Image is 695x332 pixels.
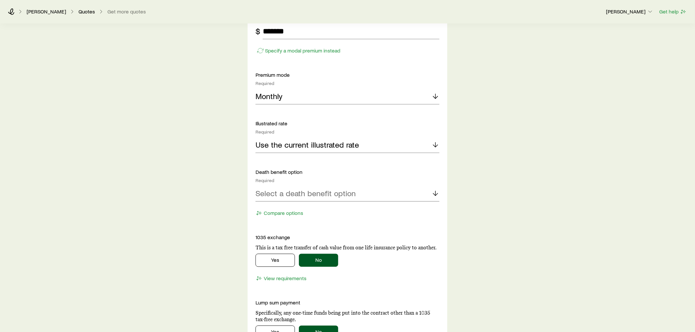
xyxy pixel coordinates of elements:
[256,254,295,267] button: Yes
[256,120,439,127] p: Illustrated rate
[299,254,338,267] button: No
[256,27,260,36] div: $
[606,8,654,16] button: [PERSON_NAME]
[256,81,439,86] div: Required
[256,47,341,54] button: Specify a modal premium instead
[256,275,307,282] button: View requirements
[26,9,66,15] a: [PERSON_NAME]
[256,310,439,323] p: Specifically, any one-time funds being put into the contract other than a 1035 tax-free exchange.
[256,140,359,149] p: Use the current illustrated rate
[256,129,439,135] div: Required
[256,169,439,175] p: Death benefit option
[265,47,340,54] p: Specify a modal premium instead
[256,72,439,78] p: Premium mode
[256,244,439,251] p: This is a tax free transfer of cash value from one life insurance policy to another.
[606,8,654,15] p: [PERSON_NAME]
[256,178,439,183] div: Required
[256,189,356,198] p: Select a death benefit option
[78,9,95,15] a: Quotes
[256,92,282,101] p: Monthly
[256,299,439,306] p: Lump sum payment
[107,9,146,15] button: Get more quotes
[256,234,439,240] p: 1035 exchange
[256,209,303,217] button: Compare options
[659,8,687,15] button: Get help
